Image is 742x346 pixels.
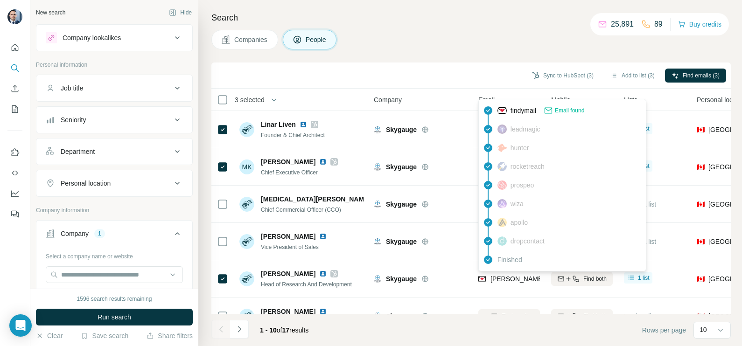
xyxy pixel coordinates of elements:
[36,172,192,194] button: Personal location
[583,275,607,283] span: Find both
[36,331,63,340] button: Clear
[261,307,315,316] span: [PERSON_NAME]
[638,274,650,282] span: 1 list
[239,271,254,286] img: Avatar
[319,308,327,315] img: LinkedIn logo
[81,331,128,340] button: Save search
[497,106,507,115] img: provider findymail logo
[497,162,507,171] img: provider rocketreach logo
[36,27,192,49] button: Company lookalikes
[7,144,22,161] button: Use Surfe on LinkedIn
[7,39,22,56] button: Quick start
[551,309,613,323] button: Find both
[7,206,22,222] button: Feedback
[9,314,32,337] div: Open Intercom Messenger
[36,206,193,215] p: Company information
[624,95,637,104] span: Lists
[239,234,254,249] img: Avatar
[511,106,536,115] span: findymail
[162,6,198,20] button: Hide
[497,180,507,190] img: provider prospeo logo
[261,132,325,138] span: Founder & Chief Architect
[583,312,607,320] span: Find both
[386,237,417,246] span: Skygauge
[61,229,89,238] div: Company
[697,125,705,134] span: 🇨🇦
[678,18,721,31] button: Buy credits
[511,236,545,246] span: dropcontact
[700,325,707,334] p: 10
[511,218,528,227] span: apollo
[63,33,121,42] div: Company lookalikes
[497,144,507,152] img: provider hunter logo
[511,143,529,152] span: hunter
[277,326,282,334] span: of
[261,157,315,166] span: [PERSON_NAME]
[611,19,634,30] p: 25,891
[230,320,249,339] button: Navigate to next page
[261,281,352,288] span: Head of Research And Development
[551,95,570,104] span: Mobile
[683,71,720,80] span: Find emails (3)
[7,165,22,181] button: Use Surfe API
[306,35,327,44] span: People
[386,162,417,172] span: Skygauge
[261,244,319,250] span: Vice President of Sales
[497,255,522,264] span: Finished
[374,95,402,104] span: Company
[239,159,254,174] div: MK
[319,158,327,166] img: LinkedIn logo
[490,275,655,283] span: [PERSON_NAME][EMAIL_ADDRESS][DOMAIN_NAME]
[697,274,705,284] span: 🇨🇦
[98,312,131,322] span: Run search
[319,270,327,277] img: LinkedIn logo
[260,326,308,334] span: results
[497,125,507,134] img: provider leadmagic logo
[697,162,705,172] span: 🇨🇦
[36,77,192,99] button: Job title
[511,125,540,134] span: leadmagic
[239,197,254,212] img: Avatar
[239,122,254,137] img: Avatar
[36,61,193,69] p: Personal information
[261,269,315,278] span: [PERSON_NAME]
[511,162,545,171] span: rocketreach
[478,309,540,323] button: Find email
[502,312,527,320] span: Find email
[61,179,111,188] div: Personal location
[525,69,600,83] button: Sync to HubSpot (3)
[234,35,268,44] span: Companies
[261,232,315,241] span: [PERSON_NAME]
[61,115,86,125] div: Seniority
[374,126,381,133] img: Logo of Skygauge
[697,311,705,321] span: 🇨🇦
[478,95,495,104] span: Email
[478,274,486,284] img: provider findymail logo
[386,200,417,209] span: Skygauge
[551,272,613,286] button: Find both
[604,69,661,83] button: Add to list (3)
[386,125,417,134] span: Skygauge
[638,162,650,170] span: 1 list
[261,207,341,213] span: Chief Commercial Officer (CCO)
[61,83,83,93] div: Job title
[511,180,534,190] span: prospeo
[7,185,22,202] button: Dashboard
[77,295,152,303] div: 1596 search results remaining
[235,95,265,104] span: 3 selected
[300,121,307,128] img: LinkedIn logo
[665,69,726,83] button: Find emails (3)
[638,125,650,133] span: 1 list
[282,326,290,334] span: 17
[374,163,381,171] img: Logo of Skygauge
[497,236,507,246] img: provider dropcontact logo
[319,233,327,240] img: LinkedIn logo
[654,19,663,30] p: 89
[261,120,296,129] span: Linar Liven
[261,169,318,176] span: Chief Executive Officer
[36,309,193,325] button: Run search
[697,200,705,209] span: 🇨🇦
[511,199,524,208] span: wiza
[624,312,656,320] span: Not in a list
[260,326,277,334] span: 1 - 10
